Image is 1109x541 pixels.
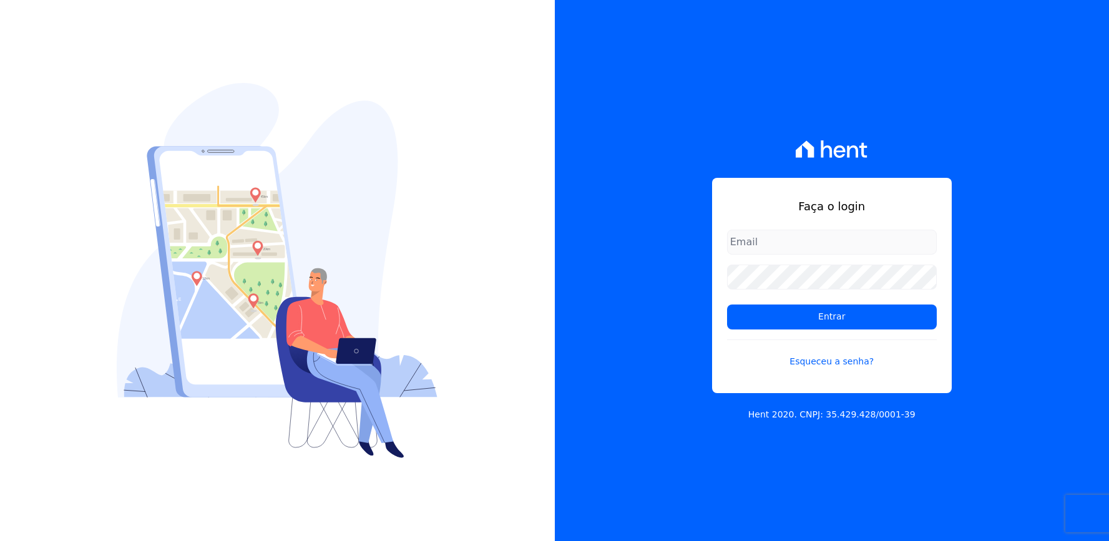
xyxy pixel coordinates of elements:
input: Email [727,230,937,255]
h1: Faça o login [727,198,937,215]
a: Esqueceu a senha? [727,339,937,368]
p: Hent 2020. CNPJ: 35.429.428/0001-39 [748,408,916,421]
input: Entrar [727,305,937,329]
img: Login [117,83,437,458]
